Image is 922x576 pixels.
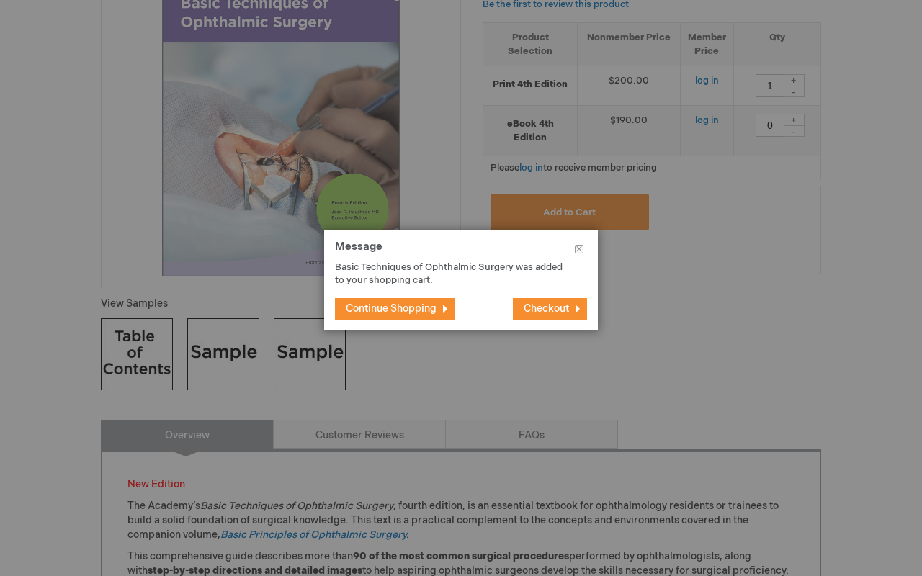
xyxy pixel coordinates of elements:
p: Basic Techniques of Ophthalmic Surgery was added to your shopping cart. [335,261,565,287]
span: Checkout [524,302,569,315]
span: Continue Shopping [346,302,437,315]
h1: Message [335,241,587,261]
button: Continue Shopping [335,298,455,320]
button: Checkout [513,298,587,320]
